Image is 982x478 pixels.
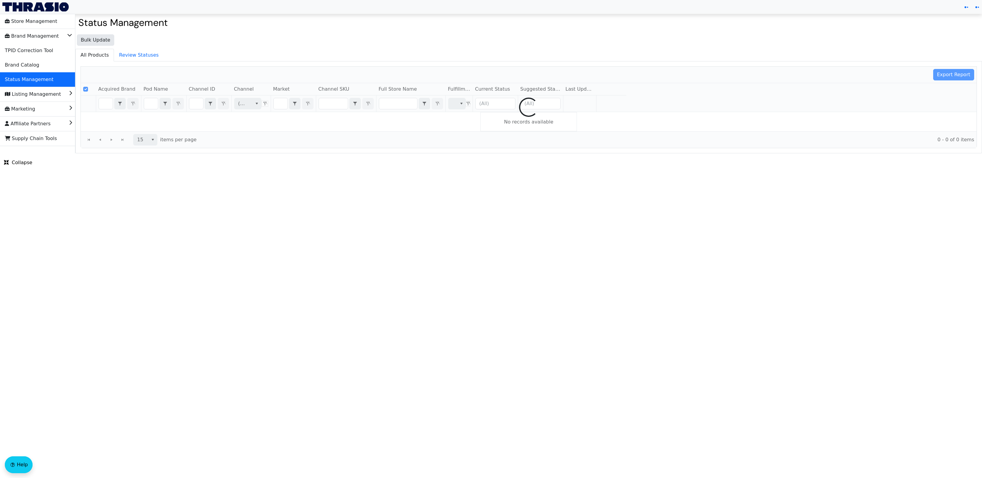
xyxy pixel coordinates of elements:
[5,456,33,473] button: Help floatingactionbutton
[114,49,163,61] span: Review Statuses
[5,17,57,26] span: Store Management
[5,60,39,70] span: Brand Catalog
[81,36,110,44] span: Bulk Update
[4,159,32,166] span: Collapse
[2,2,69,11] img: Thrasio Logo
[5,134,57,143] span: Supply Chain Tools
[5,89,61,99] span: Listing Management
[5,31,59,41] span: Brand Management
[17,461,28,468] span: Help
[77,34,114,46] button: Bulk Update
[5,46,53,55] span: TPID Correction Tool
[78,17,979,28] h2: Status Management
[5,75,53,84] span: Status Management
[76,49,114,61] span: All Products
[5,104,35,114] span: Marketing
[5,119,51,129] span: Affiliate Partners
